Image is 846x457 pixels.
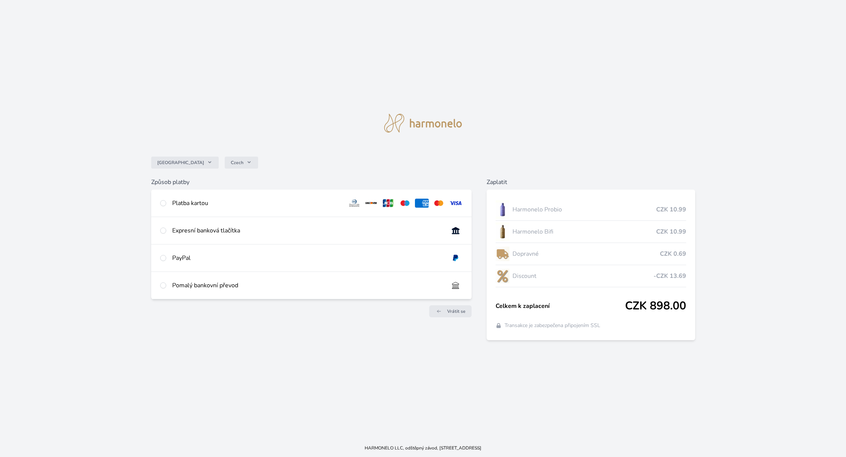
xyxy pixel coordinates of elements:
img: diners.svg [347,199,361,208]
span: Harmonelo Bifi [512,227,656,236]
a: Vrátit se [429,305,472,317]
img: CLEAN_PROBIO_se_stinem_x-lo.jpg [496,200,510,219]
span: Czech [231,160,243,166]
img: discount-lo.png [496,267,510,285]
img: jcb.svg [381,199,395,208]
h6: Způsob platby [151,178,472,187]
img: maestro.svg [398,199,412,208]
span: Celkem k zaplacení [496,302,625,311]
span: Discount [512,271,653,281]
span: Harmonelo Probio [512,205,656,214]
div: PayPal [172,253,443,262]
div: Pomalý bankovní převod [172,281,443,290]
span: Dopravné [512,249,660,258]
span: CZK 0.69 [660,249,686,258]
div: Platba kartou [172,199,342,208]
button: Czech [225,157,258,169]
button: [GEOGRAPHIC_DATA] [151,157,219,169]
img: discover.svg [364,199,378,208]
div: Expresní banková tlačítka [172,226,443,235]
span: CZK 898.00 [625,299,686,313]
span: CZK 10.99 [656,205,686,214]
img: logo.svg [384,114,462,133]
span: CZK 10.99 [656,227,686,236]
img: delivery-lo.png [496,244,510,263]
img: visa.svg [449,199,463,208]
span: [GEOGRAPHIC_DATA] [157,160,204,166]
img: mc.svg [432,199,446,208]
span: -CZK 13.69 [654,271,686,281]
img: bankTransfer_IBAN.svg [449,281,463,290]
span: Transakce je zabezpečena připojením SSL [505,322,600,329]
span: Vrátit se [447,308,466,314]
img: CLEAN_BIFI_se_stinem_x-lo.jpg [496,222,510,241]
h6: Zaplatit [487,178,695,187]
img: amex.svg [415,199,429,208]
img: paypal.svg [449,253,463,262]
img: onlineBanking_CZ.svg [449,226,463,235]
